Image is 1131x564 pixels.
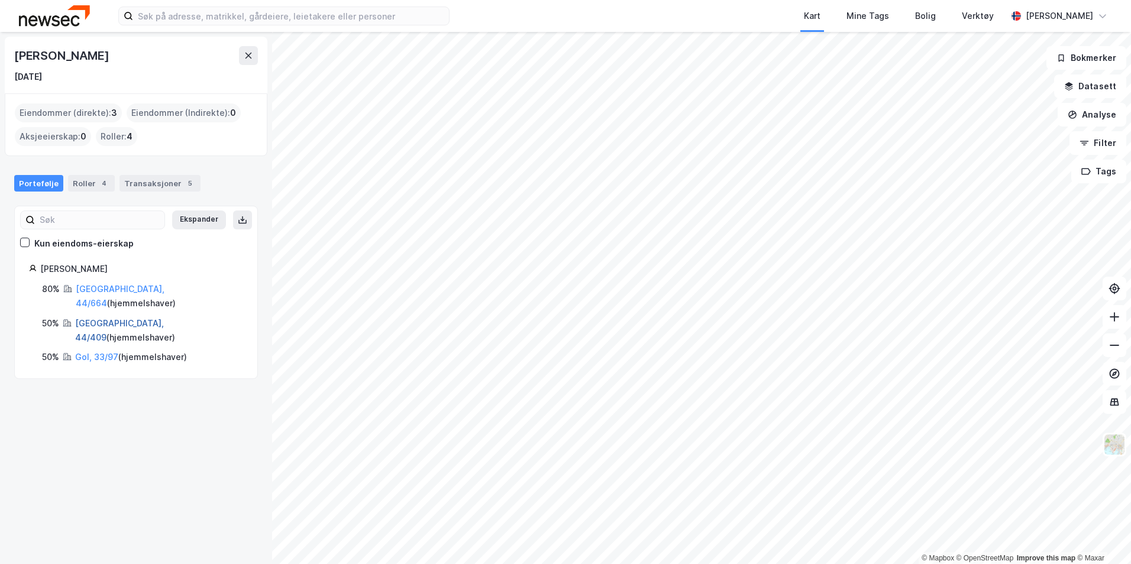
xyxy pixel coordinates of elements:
button: Analyse [1058,103,1126,127]
div: Aksjeeierskap : [15,127,91,146]
div: 5 [184,177,196,189]
img: Z [1103,433,1126,456]
iframe: Chat Widget [1072,507,1131,564]
button: Ekspander [172,210,226,229]
div: ( hjemmelshaver ) [75,316,243,345]
button: Datasett [1054,74,1126,98]
div: Bolig [915,9,936,23]
a: OpenStreetMap [956,554,1014,562]
div: 80% [42,282,60,296]
div: Eiendommer (Indirekte) : [127,103,241,122]
div: [PERSON_NAME] [14,46,111,65]
a: [GEOGRAPHIC_DATA], 44/664 [76,284,164,308]
div: 4 [98,177,110,189]
img: newsec-logo.f6e21ccffca1b3a03d2d.png [19,5,90,26]
div: 50% [42,350,59,364]
input: Søk [35,211,164,229]
div: Kart [804,9,820,23]
div: ( hjemmelshaver ) [76,282,243,310]
span: 0 [230,106,236,120]
div: Eiendommer (direkte) : [15,103,122,122]
div: [PERSON_NAME] [40,262,243,276]
span: 3 [111,106,117,120]
a: Mapbox [922,554,954,562]
div: 50% [42,316,59,330]
div: Kun eiendoms-eierskap [34,236,134,251]
button: Filter [1069,131,1126,155]
span: 0 [80,129,86,144]
a: Improve this map [1017,554,1075,562]
div: Kontrollprogram for chat [1072,507,1131,564]
a: Gol, 33/97 [75,352,118,362]
a: [GEOGRAPHIC_DATA], 44/409 [75,318,164,342]
div: Verktøy [962,9,994,23]
input: Søk på adresse, matrikkel, gårdeiere, leietakere eller personer [133,7,449,25]
button: Bokmerker [1046,46,1126,70]
span: 4 [127,129,133,144]
button: Tags [1071,160,1126,183]
div: [PERSON_NAME] [1026,9,1093,23]
div: [DATE] [14,70,42,84]
div: Roller : [96,127,137,146]
div: Transaksjoner [119,175,201,192]
div: Portefølje [14,175,63,192]
div: Roller [68,175,115,192]
div: ( hjemmelshaver ) [75,350,187,364]
div: Mine Tags [846,9,889,23]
